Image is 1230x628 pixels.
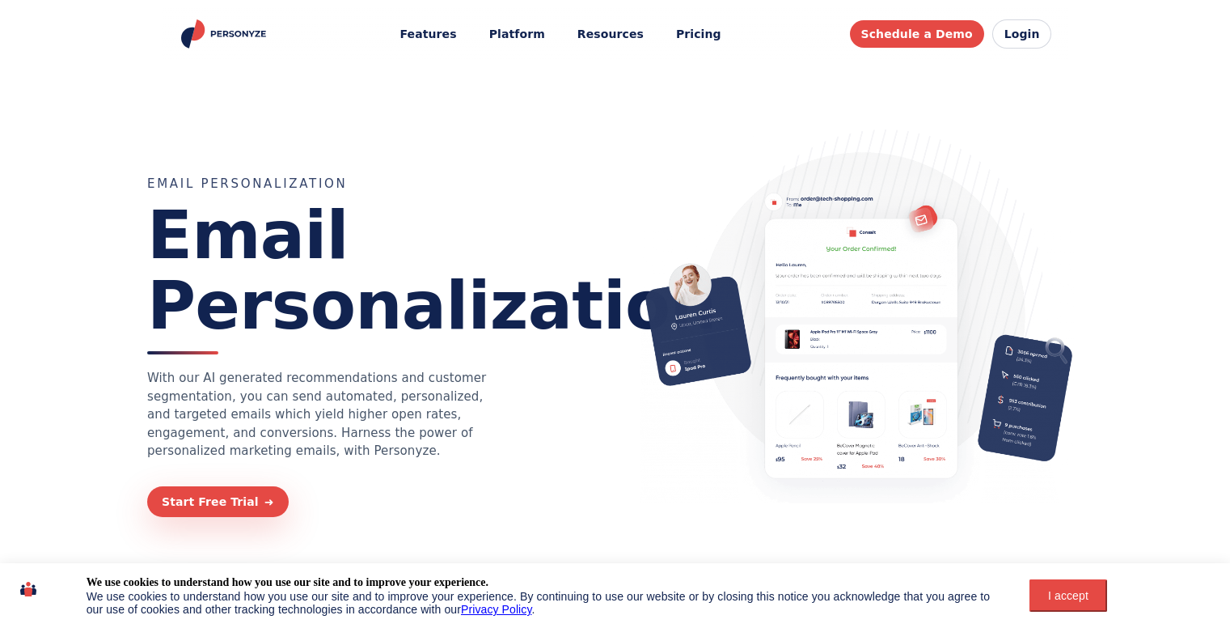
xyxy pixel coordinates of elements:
[1039,589,1097,602] div: I accept
[264,496,274,507] span: ➜
[665,19,733,49] a: Pricing
[20,575,37,603] img: icon
[87,575,488,590] div: We use cookies to understand how you use our site and to improve your experience.
[388,19,732,49] nav: Main menu
[147,369,487,460] p: With our AI generated recommendations and customer segmentation, you can send automated, personal...
[147,486,289,517] a: Start Free Trial
[388,19,467,49] button: Features
[179,19,272,49] a: Personyze home
[1029,579,1107,612] button: I accept
[179,19,272,49] img: Personyze
[850,20,984,48] a: Schedule a Demo
[461,603,532,616] a: Privacy Policy
[478,19,556,49] a: Platform
[87,590,993,616] div: We use cookies to understand how you use our site and to improve your experience. By continuing t...
[566,19,655,49] button: Resources
[163,8,1068,61] header: Personyze site header
[992,19,1052,49] a: Login
[147,201,487,354] h1: Email Personalization
[147,175,487,193] p: EMAIL PERSONALIZATION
